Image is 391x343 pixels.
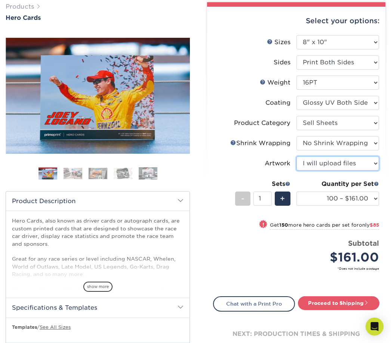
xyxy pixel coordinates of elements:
a: Hero Cards [6,14,190,21]
div: Sizes [267,38,290,47]
p: / [12,324,184,331]
span: ! [262,221,264,229]
a: Products [6,3,34,10]
div: Sides [274,58,290,67]
div: Artwork [265,159,290,168]
img: Hero Cards 05 [139,167,157,180]
small: Get more hero cards per set for [270,222,379,230]
div: Weight [260,78,290,87]
span: show more [83,282,113,292]
a: Chat with a Print Pro [213,296,295,311]
div: $161.00 [302,248,379,266]
strong: 150 [279,222,288,228]
iframe: Google Customer Reviews [2,320,64,340]
img: Hero Cards 02 [64,168,82,179]
span: only [359,222,379,228]
div: Select your options: [213,7,379,35]
div: Shrink Wrapping [230,139,290,148]
div: Sets [235,180,290,189]
img: Hero Cards 04 [114,168,132,179]
strong: Subtotal [348,239,379,247]
h2: Specifications & Templates [6,298,190,317]
h2: Product Description [6,192,190,211]
div: Coating [265,98,290,107]
span: - [241,193,244,204]
img: Hero Cards 01 [39,168,57,180]
div: Product Category [234,119,290,128]
img: Hero Cards 03 [89,168,107,179]
div: Quantity per Set [296,180,379,189]
span: + [280,193,285,204]
span: $85 [370,222,379,228]
a: Proceed to Shipping [298,296,380,310]
img: Hero Cards 01 [6,38,190,154]
small: *Does not include postage [219,266,379,271]
div: Open Intercom Messenger [366,318,384,336]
